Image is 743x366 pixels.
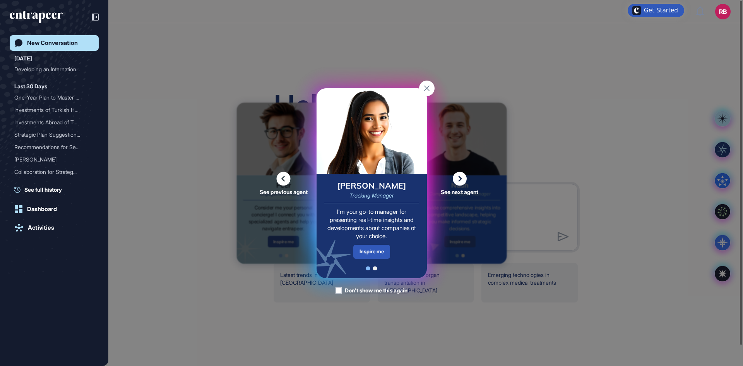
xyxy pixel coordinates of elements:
[14,153,88,166] div: [PERSON_NAME]
[27,40,78,46] div: New Conversation
[349,193,394,198] div: Tracking Manager
[628,4,684,17] div: Open Get Started checklist
[644,7,678,14] div: Get Started
[260,189,308,194] span: See previous agent
[10,201,99,217] a: Dashboard
[10,11,63,23] div: entrapeer-logo
[14,178,88,191] div: Curie
[27,206,57,213] div: Dashboard
[14,141,88,153] div: Recommendations for Secto...
[10,35,99,51] a: New Conversation
[14,116,94,129] div: Investments Abroad of Turkish Healthcare Groups and Their Target Countries
[14,141,94,153] div: Recommendations for Sector Analysis Tracking
[24,186,62,194] span: See full history
[14,82,47,91] div: Last 30 Days
[324,208,419,240] div: I'm your go-to manager for presenting real-time insights and developments about companies of your...
[345,287,407,294] div: Don't show me this again
[14,178,94,191] div: Curie
[14,104,88,116] div: Investments of Turkish He...
[14,104,94,116] div: Investments of Turkish Healthcare Groups Abroad and Their Target Countries
[14,91,94,104] div: One-Year Plan to Master Edge AI for a Team of Developers
[14,129,88,141] div: Strategic Plan Suggestion...
[317,88,427,174] img: tracy-card.png
[14,54,32,63] div: [DATE]
[14,63,88,76] div: Developing an Internation...
[337,182,406,190] div: [PERSON_NAME]
[14,166,88,178] div: Collaboration for Strateg...
[14,153,94,166] div: Reese
[632,6,641,15] img: launcher-image-alternative-text
[10,220,99,235] a: Activities
[14,116,88,129] div: Investments Abroad of Tur...
[28,224,54,231] div: Activities
[14,166,94,178] div: Collaboration for Strategic Plan and Performance Management System Implementation
[715,4,731,19] button: RB
[353,245,390,258] div: Inspire me
[441,189,478,194] span: See next agent
[14,91,88,104] div: One-Year Plan to Master E...
[14,63,94,76] div: Developing an International Expansion Strategy for MedicalPoint in Health Tourism
[14,186,99,194] a: See full history
[14,129,94,141] div: Strategic Plan Suggestions for Company: Vision, Mission, Values, and KPI Metrics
